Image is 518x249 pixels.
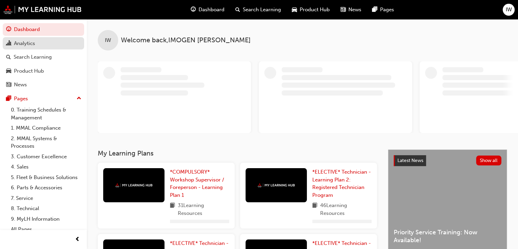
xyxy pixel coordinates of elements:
[3,22,84,92] button: DashboardAnalyticsSearch LearningProduct HubNews
[372,5,377,14] span: pages-icon
[14,95,28,103] div: Pages
[14,53,52,61] div: Search Learning
[8,162,84,172] a: 4. Sales
[476,156,502,165] button: Show all
[105,36,111,44] span: IW
[503,4,515,16] button: IW
[335,3,367,17] a: news-iconNews
[3,92,84,105] button: Pages
[3,65,84,77] a: Product Hub
[312,168,372,199] a: *ELECTIVE* Technician - Learning Plan 2: Registered Technician Program
[185,3,230,17] a: guage-iconDashboard
[14,40,35,47] div: Analytics
[341,5,346,14] span: news-icon
[8,105,84,123] a: 0. Training Schedules & Management
[77,94,81,103] span: up-icon
[14,67,44,75] div: Product Hub
[380,6,394,14] span: Pages
[300,6,330,14] span: Product Hub
[348,6,361,14] span: News
[170,169,224,198] span: *COMPULSORY* Workshop Supervisor / Foreperson - Learning Plan 1
[320,202,372,217] span: 46 Learning Resources
[121,36,251,44] span: Welcome back , IMOGEN [PERSON_NAME]
[8,182,84,193] a: 6. Parts & Accessories
[8,172,84,183] a: 5. Fleet & Business Solutions
[115,183,153,188] img: mmal
[6,68,11,74] span: car-icon
[6,41,11,47] span: chart-icon
[397,158,423,163] span: Latest News
[170,168,229,199] a: *COMPULSORY* Workshop Supervisor / Foreperson - Learning Plan 1
[191,5,196,14] span: guage-icon
[257,183,295,188] img: mmal
[3,5,82,14] img: mmal
[292,5,297,14] span: car-icon
[8,214,84,224] a: 9. MyLH Information
[170,202,175,217] span: book-icon
[506,6,512,14] span: IW
[8,224,84,235] a: All Pages
[235,5,240,14] span: search-icon
[75,235,80,244] span: prev-icon
[312,169,371,198] span: *ELECTIVE* Technician - Learning Plan 2: Registered Technician Program
[6,54,11,60] span: search-icon
[286,3,335,17] a: car-iconProduct Hub
[394,155,501,166] a: Latest NewsShow all
[6,82,11,88] span: news-icon
[8,151,84,162] a: 3. Customer Excellence
[230,3,286,17] a: search-iconSearch Learning
[178,202,229,217] span: 31 Learning Resources
[8,133,84,151] a: 2. MMAL Systems & Processes
[3,23,84,36] a: Dashboard
[199,6,224,14] span: Dashboard
[98,149,377,157] h3: My Learning Plans
[8,203,84,214] a: 8. Technical
[394,229,501,244] span: Priority Service Training: Now Available!
[243,6,281,14] span: Search Learning
[6,27,11,33] span: guage-icon
[3,37,84,50] a: Analytics
[367,3,399,17] a: pages-iconPages
[8,193,84,204] a: 7. Service
[3,51,84,63] a: Search Learning
[6,96,11,102] span: pages-icon
[3,78,84,91] a: News
[14,81,27,89] div: News
[312,202,317,217] span: book-icon
[8,123,84,133] a: 1. MMAL Compliance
